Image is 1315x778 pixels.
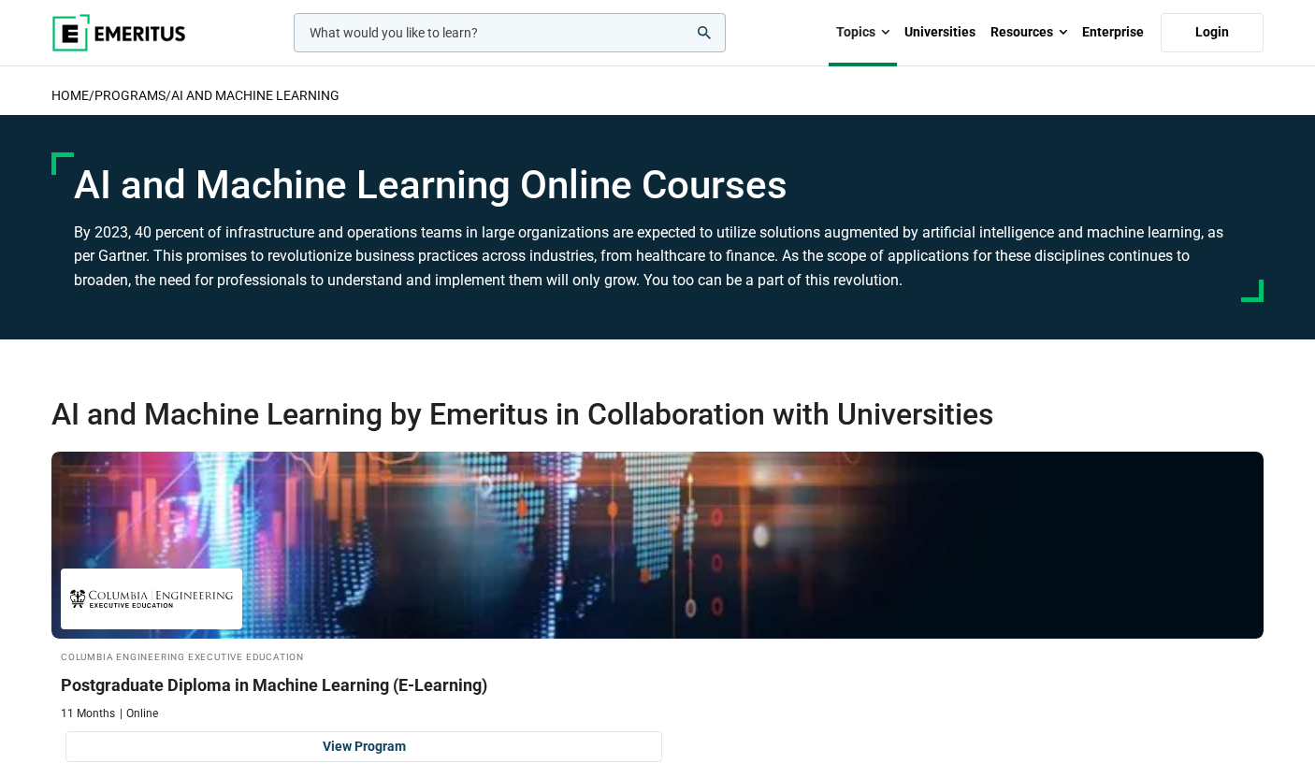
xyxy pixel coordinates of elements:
h3: Postgraduate Diploma in Machine Learning (E-Learning) [61,673,1254,697]
p: 11 Months [61,706,115,722]
h2: / / [51,76,1264,115]
a: View Program [65,731,662,763]
a: Programs [94,88,166,103]
h1: AI and Machine Learning Online Courses [74,162,1241,209]
h4: Columbia Engineering Executive Education [61,648,1254,664]
input: woocommerce-product-search-field-0 [294,13,726,52]
a: Login [1161,13,1264,52]
p: By 2023, 40 percent of infrastructure and operations teams in large organizations are expected to... [74,221,1241,293]
img: Columbia Engineering Executive Education [70,578,233,620]
p: Online [120,706,158,722]
img: Postgraduate Diploma in Machine Learning (E-Learning) | Online AI and Machine Learning Course [51,452,1264,639]
h2: AI and Machine Learning by Emeritus in Collaboration with Universities [51,396,1142,433]
a: AI and Machine Learning Course by Columbia Engineering Executive Education - Columbia Engineering... [51,452,1264,722]
a: AI and Machine Learning [171,88,340,103]
a: home [51,88,89,103]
